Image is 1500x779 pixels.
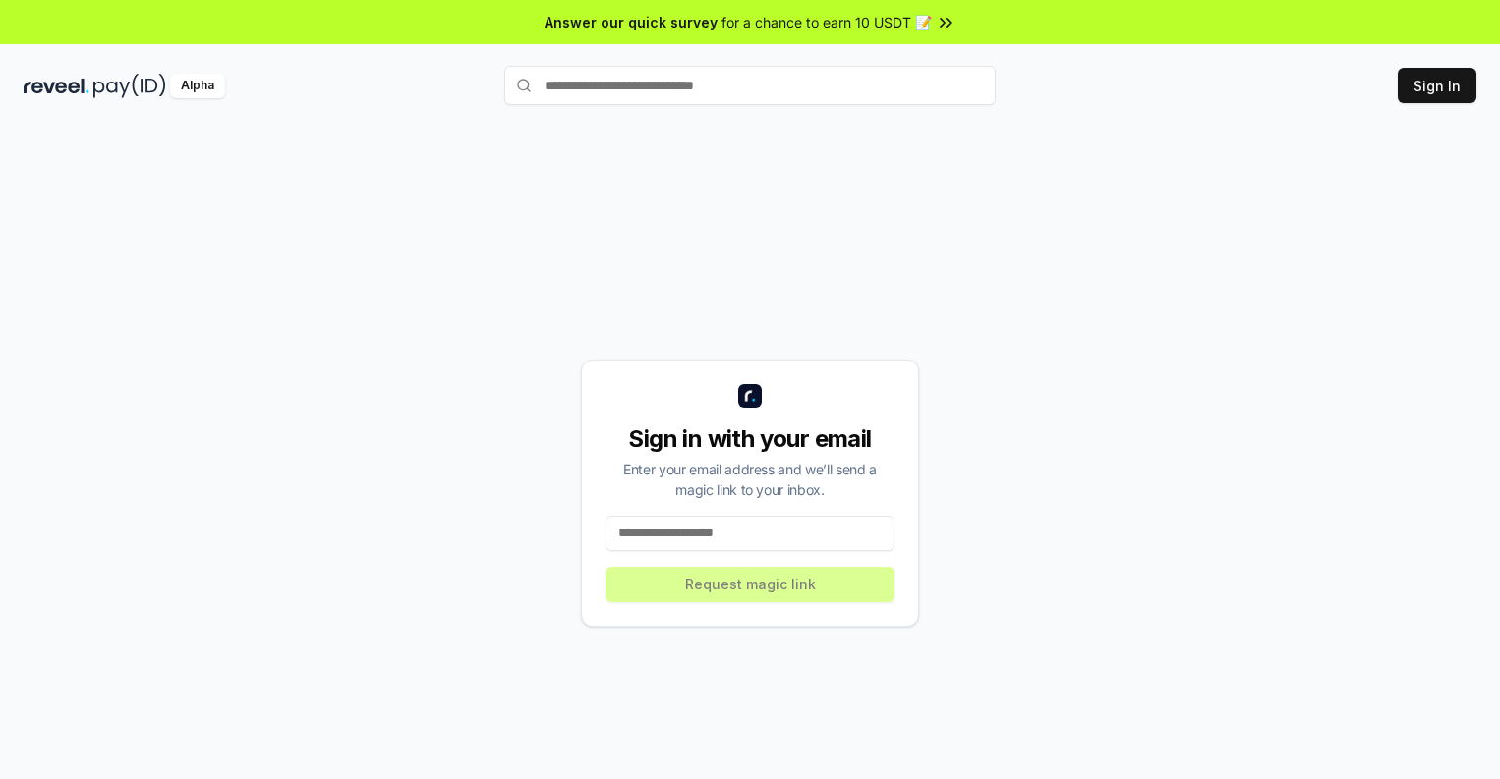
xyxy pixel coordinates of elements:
[170,74,225,98] div: Alpha
[545,12,718,32] span: Answer our quick survey
[1398,68,1476,103] button: Sign In
[93,74,166,98] img: pay_id
[738,384,762,408] img: logo_small
[721,12,932,32] span: for a chance to earn 10 USDT 📝
[606,423,894,455] div: Sign in with your email
[24,74,89,98] img: reveel_dark
[606,459,894,500] div: Enter your email address and we’ll send a magic link to your inbox.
